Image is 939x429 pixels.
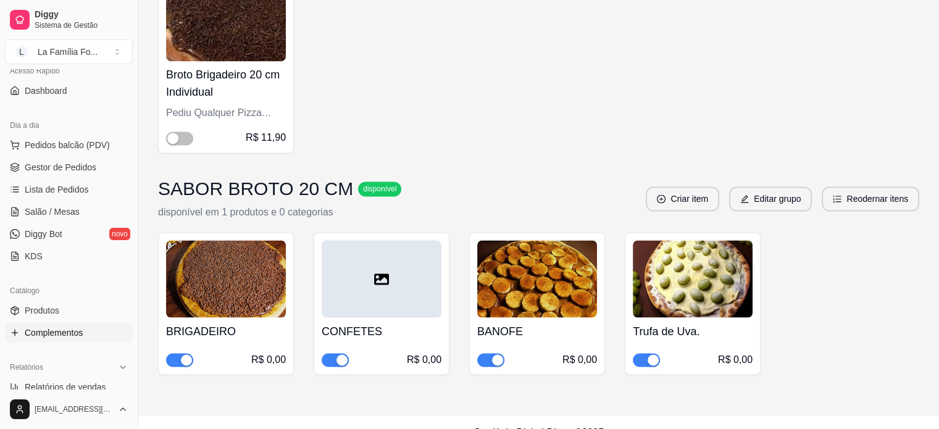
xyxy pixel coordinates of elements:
img: product-image [633,240,753,317]
div: La Família Fo ... [38,46,98,58]
h4: CONFETES [322,322,441,339]
a: Dashboard [5,81,133,101]
a: Gestor de Pedidos [5,157,133,177]
img: product-image [166,240,286,317]
span: Diggy [35,9,128,20]
span: L [15,46,28,58]
span: KDS [25,250,43,262]
div: Acesso Rápido [5,61,133,81]
div: R$ 11,90 [246,130,286,145]
span: Diggy Bot [25,228,62,240]
span: Dashboard [25,85,67,97]
div: Pediu Qualquer Pizza Grande do Cardapio, Leve uma Broto 20 cm sabor Brigadeiro. [166,106,286,120]
a: Diggy Botnovo [5,224,133,244]
a: DiggySistema de Gestão [5,5,133,35]
div: Catálogo [5,281,133,301]
img: product-image [477,240,597,317]
span: Relatórios [10,362,43,372]
span: ordered-list [833,194,841,203]
span: Lista de Pedidos [25,183,89,196]
button: editEditar grupo [729,186,812,211]
a: Produtos [5,301,133,320]
div: R$ 0,00 [562,352,597,367]
p: disponível em 1 produtos e 0 categorias [158,205,401,220]
button: plus-circleCriar item [646,186,719,211]
div: R$ 0,00 [407,352,441,367]
span: Complementos [25,327,83,339]
span: Gestor de Pedidos [25,161,96,173]
h4: BANOFE [477,322,597,339]
a: Salão / Mesas [5,202,133,222]
button: Select a team [5,40,133,64]
h4: Trufa de Uva. [633,322,753,339]
a: Complementos [5,323,133,343]
h3: SABOR BROTO 20 CM [158,178,353,200]
div: R$ 0,00 [718,352,753,367]
a: KDS [5,246,133,266]
a: Relatórios de vendas [5,377,133,397]
button: [EMAIL_ADDRESS][DOMAIN_NAME] [5,394,133,424]
span: Sistema de Gestão [35,20,128,30]
span: plus-circle [657,194,666,203]
span: [EMAIL_ADDRESS][DOMAIN_NAME] [35,404,113,414]
div: R$ 0,00 [251,352,286,367]
button: Pedidos balcão (PDV) [5,135,133,155]
h4: Broto Brigadeiro 20 cm Individual [166,66,286,101]
h4: BRIGADEIRO [166,322,286,339]
a: Lista de Pedidos [5,180,133,199]
button: ordered-listReodernar itens [822,186,919,211]
span: Pedidos balcão (PDV) [25,139,110,151]
span: disponível [361,184,399,194]
span: Relatórios de vendas [25,381,106,393]
span: Salão / Mesas [25,206,80,218]
div: Dia a dia [5,115,133,135]
span: Produtos [25,304,59,317]
span: edit [740,194,749,203]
